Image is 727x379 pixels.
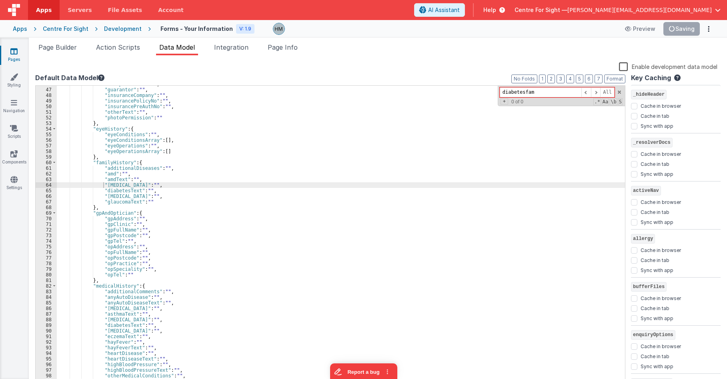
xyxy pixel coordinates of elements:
button: Format [604,75,625,83]
div: 60 [36,160,57,165]
span: Search In Selection [618,98,623,105]
button: AI Assistant [414,3,465,17]
div: 48 [36,93,57,98]
div: 90 [36,328,57,334]
div: 55 [36,132,57,137]
span: [PERSON_NAME][EMAIL_ADDRESS][DOMAIN_NAME] [567,6,712,14]
div: 92 [36,339,57,345]
label: Sync with app [641,362,673,370]
label: Sync with app [641,266,673,274]
span: Centre For Sight — [515,6,567,14]
span: Apps [36,6,52,14]
label: Cache in browser [641,246,681,254]
div: 79 [36,266,57,272]
div: Apps [13,25,27,33]
span: enquiryOptions [631,330,675,340]
div: 82 [36,283,57,289]
div: 69 [36,210,57,216]
div: 67 [36,199,57,205]
span: Whole Word Search [610,98,617,105]
span: 0 of 0 [508,99,527,105]
span: File Assets [108,6,142,14]
div: 57 [36,143,57,149]
span: Action Scripts [96,43,140,51]
div: 53 [36,121,57,126]
span: CaseSensitive Search [602,98,609,105]
button: 3 [557,75,565,83]
span: Toggel Replace mode [501,98,508,105]
span: AI Assistant [428,6,460,14]
div: 61 [36,165,57,171]
button: 2 [547,75,555,83]
button: 7 [595,75,603,83]
label: Cache in tab [641,352,669,360]
div: 81 [36,278,57,283]
div: 83 [36,289,57,294]
span: Data Model [159,43,195,51]
span: Page Builder [38,43,77,51]
div: 70 [36,216,57,222]
button: 5 [576,75,583,83]
div: 47 [36,87,57,93]
div: 68 [36,205,57,210]
div: 50 [36,104,57,109]
label: Sync with app [641,121,673,129]
span: Alt-Enter [600,87,615,97]
div: 49 [36,98,57,104]
label: Cache in browser [641,149,681,157]
div: 75 [36,244,57,250]
label: Cache in tab [641,304,669,312]
div: 89 [36,323,57,328]
span: bufferFiles [631,282,667,292]
label: Cache in browser [641,198,681,206]
div: 87 [36,311,57,317]
div: Centre For Sight [43,25,88,33]
div: 71 [36,222,57,227]
div: 96 [36,362,57,367]
span: RegExp Search [593,98,601,105]
button: Preview [620,22,660,35]
div: 52 [36,115,57,121]
div: 56 [36,137,57,143]
div: 76 [36,250,57,255]
div: 86 [36,306,57,311]
div: 51 [36,109,57,115]
div: 63 [36,177,57,182]
div: 85 [36,300,57,306]
div: 72 [36,227,57,233]
span: Help [483,6,496,14]
label: Cache in browser [641,342,681,350]
button: 4 [566,75,574,83]
button: 6 [585,75,593,83]
span: _resolverDocs [631,138,673,147]
span: Servers [68,6,92,14]
div: 98 [36,373,57,379]
input: Search for [500,87,581,97]
label: Sync with app [641,169,673,177]
div: 74 [36,238,57,244]
label: Cache in tab [641,208,669,216]
button: Centre For Sight — [PERSON_NAME][EMAIL_ADDRESS][DOMAIN_NAME] [515,6,721,14]
div: 58 [36,149,57,154]
label: Cache in tab [641,159,669,167]
img: 1b65a3e5e498230d1b9478315fee565b [273,23,284,34]
button: Saving [663,22,700,36]
div: 78 [36,261,57,266]
div: 84 [36,294,57,300]
label: Sync with app [641,218,673,226]
div: 54 [36,126,57,132]
label: Enable development data model [619,62,717,71]
div: 64 [36,182,57,188]
label: Cache in tab [641,256,669,264]
button: Default Data Model [35,73,104,83]
div: 65 [36,188,57,194]
div: 95 [36,356,57,362]
span: activeNav [631,186,661,196]
div: 91 [36,334,57,339]
div: 73 [36,233,57,238]
label: Cache in tab [641,111,669,119]
div: 62 [36,171,57,177]
button: Options [703,23,714,34]
label: Cache in browser [641,101,681,109]
label: Cache in browser [641,294,681,302]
